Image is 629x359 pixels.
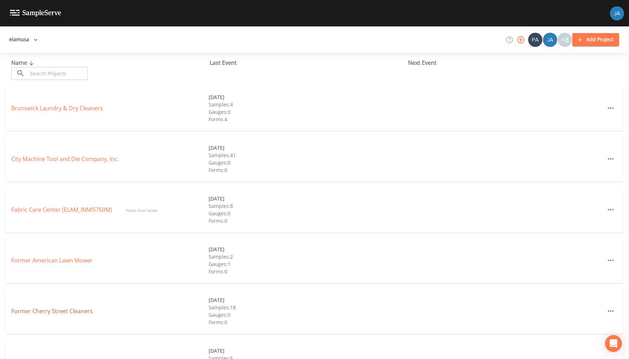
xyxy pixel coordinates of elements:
a: Former Cherry Street Cleaners [11,307,93,315]
a: City Machine Tool and Die Company, Inc. [11,155,119,163]
input: Search Projects [27,67,88,80]
div: Gauges: 0 [209,159,406,166]
div: [DATE] [209,296,406,304]
div: +8 [558,33,572,47]
div: Samples: 4 [209,101,406,108]
button: Add Project [572,33,619,46]
img: 747fbe677637578f4da62891070ad3f4 [610,6,624,20]
div: Forms: 0 [209,268,406,275]
span: Name [11,59,36,67]
div: Gauges: 1 [209,260,406,268]
img: logo [10,10,61,17]
div: Forms: 0 [209,217,406,224]
div: Samples: 18 [209,304,406,311]
div: [DATE] [209,246,406,253]
a: Fabric Care Center (ELAM_INMI5760M) [11,206,112,213]
div: Last Event [210,58,408,67]
img: de60428fbf029cf3ba8fe1992fc15c16 [543,33,557,47]
div: Samples: 41 [209,151,406,159]
a: Brunswick Laundry & Dry Cleaners [11,104,103,112]
div: Forms: 0 [209,166,406,174]
div: Gauges: 0 [209,210,406,217]
a: Former American Lawn Mower [11,256,93,264]
div: [DATE] [209,347,406,354]
div: [DATE] [209,144,406,151]
div: [DATE] [209,93,406,101]
img: 642d39ac0e0127a36d8cdbc932160316 [528,33,542,47]
div: Samples: 2 [209,253,406,260]
div: Patrick Caulfield [528,33,543,47]
div: Forms: 4 [209,116,406,123]
span: Fabric Care Center [126,208,158,213]
div: James Patrick Hogan [543,33,557,47]
div: Forms: 0 [209,318,406,326]
div: Samples: 8 [209,202,406,210]
div: [DATE] [209,195,406,202]
div: Open Intercom Messenger [605,335,622,352]
button: elamusa [6,33,41,46]
div: Gauges: 0 [209,311,406,318]
div: Next Event [408,58,606,67]
div: Gauges: 0 [209,108,406,116]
